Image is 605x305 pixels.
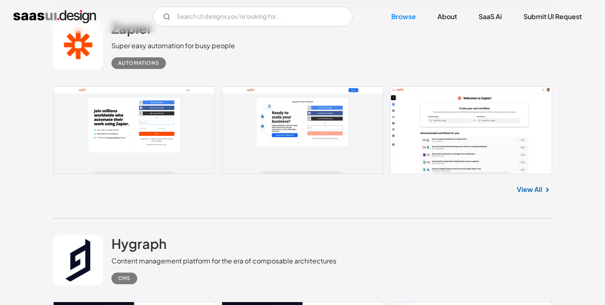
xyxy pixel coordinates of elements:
[153,7,353,27] input: Search UI designs you're looking for...
[514,7,592,26] a: Submit UI Request
[517,184,542,194] a: View All
[111,41,235,51] div: Super easy automation for busy people
[427,7,467,26] a: About
[111,235,167,256] a: Hygraph
[13,10,96,23] a: home
[469,7,512,26] a: SaaS Ai
[118,58,159,68] div: Automations
[111,256,336,266] div: Content management platform for the era of composable architectures
[381,7,426,26] a: Browse
[153,7,353,27] form: Email Form
[118,273,131,283] div: CMS
[111,235,167,252] h2: Hygraph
